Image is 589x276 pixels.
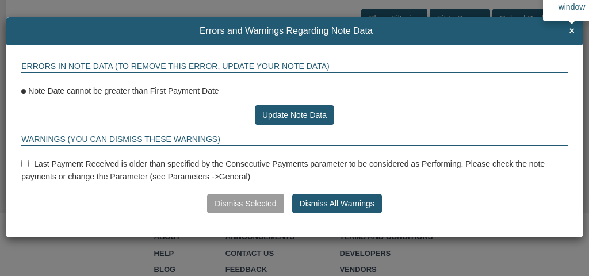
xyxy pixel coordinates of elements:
span: Note Date cannot be greater than First Payment Date [28,86,219,95]
button: Update Note Data [255,105,334,125]
span: × [569,26,574,36]
button: Dismiss All Warnings [292,194,382,213]
span: Last Payment Received is older than specified by the Consecutive Payments parameter to be conside... [21,159,545,181]
div: Errors in Note Data (To remove this error, update your note data) [21,60,568,73]
span: Errors and Warnings Regarding Note Data [14,26,557,36]
div: Warnings (You can dismiss these warnings) [21,133,568,146]
button: Dismiss Selected [207,194,284,213]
